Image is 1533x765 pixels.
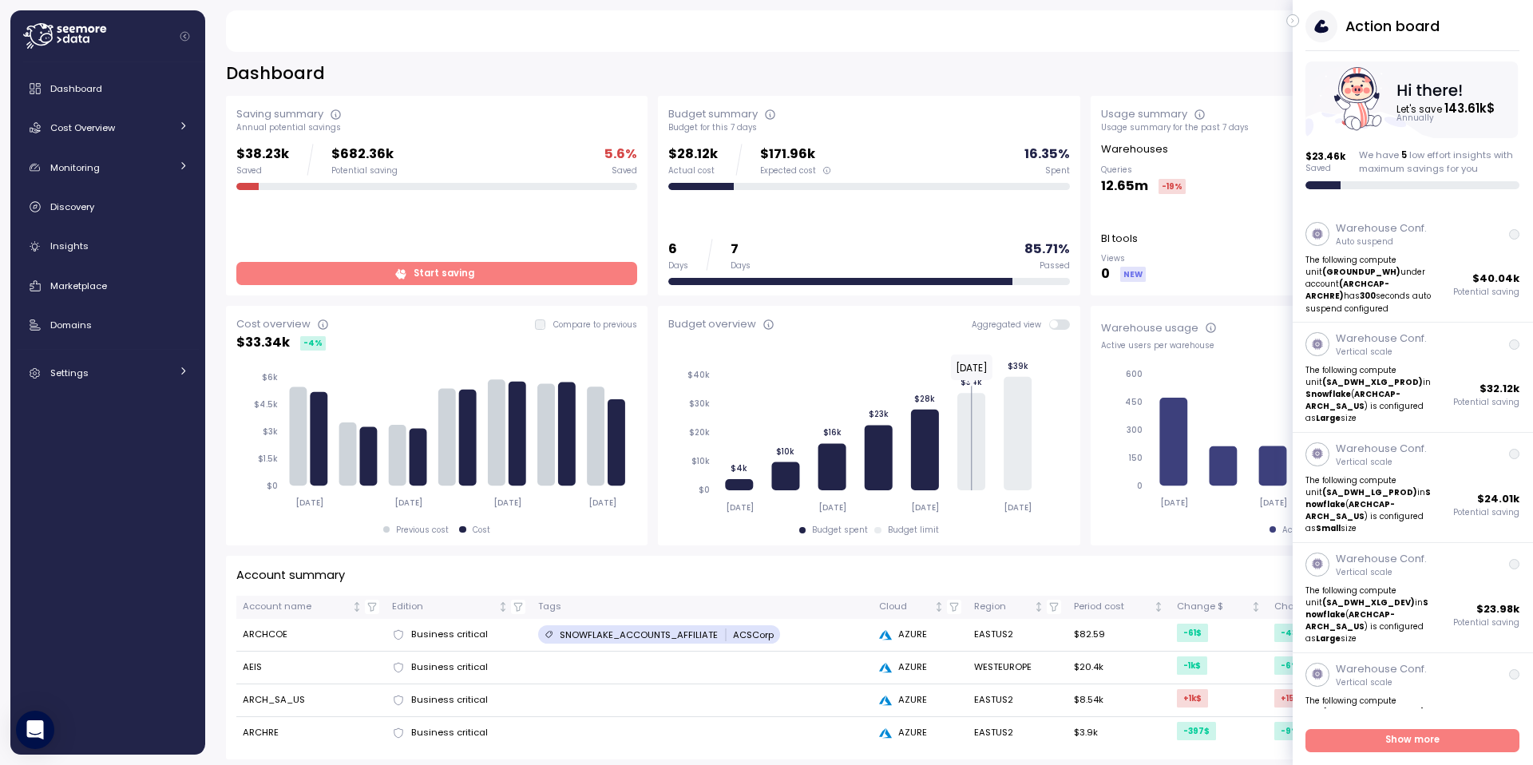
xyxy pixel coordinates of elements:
[1282,525,1333,536] div: Active users
[392,600,495,614] div: Edition
[612,165,637,176] div: Saved
[1127,425,1143,435] tspan: 300
[236,619,386,652] td: ARCHCOE
[1068,652,1171,684] td: $20.4k
[731,260,751,272] div: Days
[1336,551,1427,567] p: Warehouse Conf.
[1306,474,1435,535] p: The following compute unit in ( ) is configured as size
[1293,653,1533,751] a: Warehouse Conf.Vertical scaleThe following compute unit(VDWH_ACTUARY_DEV)in() is configured assiz...
[243,600,349,614] div: Account name
[1306,487,1432,509] strong: Snowflake
[1336,347,1427,358] p: Vertical scale
[731,239,751,260] p: 7
[689,427,710,438] tspan: $20k
[411,693,488,708] span: Business critical
[968,596,1068,619] th: RegionNot sorted
[1323,267,1401,277] strong: (GROUNDUP_WH)
[331,144,398,165] p: $682.36k
[1045,165,1070,176] div: Spent
[1306,695,1435,743] p: The following compute unit in ( ) is configured as size
[1317,523,1341,533] strong: Small
[933,601,945,612] div: Not sorted
[494,497,522,508] tspan: [DATE]
[1306,499,1396,521] strong: ARCHCAP-ARCH_SA_US
[1177,624,1208,642] div: -61 $
[1345,16,1440,36] h3: Action board
[17,73,199,105] a: Dashboard
[1068,619,1171,652] td: $82.59
[50,240,89,252] span: Insights
[236,144,289,165] p: $38.23k
[414,263,474,284] span: Start saving
[1306,279,1390,301] strong: (ARCHCAP-ARCHRE)
[1323,597,1416,608] strong: (SA_DWH_XLG_DEV)
[50,161,100,174] span: Monitoring
[1274,624,1311,642] div: -43 %
[1306,389,1401,411] strong: ARCHCAP-ARCH_SA_US
[1401,149,1407,161] span: 5
[1160,497,1188,508] tspan: [DATE]
[267,481,278,491] tspan: $0
[911,502,939,513] tspan: [DATE]
[1101,164,1186,176] p: Queries
[1336,441,1427,457] p: Warehouse Conf.
[1033,601,1044,612] div: Not sorted
[777,446,795,456] tspan: $10k
[1125,397,1143,407] tspan: 450
[974,600,1032,614] div: Region
[295,497,323,508] tspan: [DATE]
[668,260,688,272] div: Days
[1480,381,1520,397] p: $ 32.12k
[17,112,199,144] a: Cost Overview
[1024,144,1070,165] p: 16.35 %
[1274,689,1309,708] div: +15 %
[687,370,710,380] tspan: $40k
[668,122,1069,133] div: Budget for this 7 days
[50,367,89,379] span: Settings
[879,693,961,708] div: AZURE
[1336,220,1427,236] p: Warehouse Conf.
[1024,239,1070,260] p: 85.71 %
[1101,122,1502,133] div: Usage summary for the past 7 days
[668,106,758,122] div: Budget summary
[1306,150,1346,163] p: $ 23.46k
[1454,507,1520,518] p: Potential saving
[50,319,92,331] span: Domains
[879,600,931,614] div: Cloud
[1159,179,1186,194] div: -19 %
[1454,617,1520,628] p: Potential saving
[1177,600,1248,614] div: Change $
[1306,254,1435,315] p: The following compute unit under account has seconds auto suspend configured
[236,106,323,122] div: Saving summary
[1177,689,1208,708] div: +1k $
[1336,236,1427,248] p: Auto suspend
[1153,601,1164,612] div: Not sorted
[1477,601,1520,617] p: $ 23.98k
[961,377,982,387] tspan: $34k
[1101,141,1168,157] p: Warehouses
[968,717,1068,749] td: EASTUS2
[1101,176,1148,197] p: 12.65m
[1074,600,1150,614] div: Period cost
[589,497,617,508] tspan: [DATE]
[1293,433,1533,543] a: Warehouse Conf.Vertical scaleThe following compute unit(SA_DWH_LG_PROD)inSnowflake(ARCHCAP-ARCH_S...
[823,427,842,438] tspan: $16k
[689,398,710,409] tspan: $30k
[1306,597,1429,620] strong: Snowflake
[1446,100,1496,117] tspan: 143.61k $
[17,191,199,223] a: Discovery
[411,660,488,675] span: Business critical
[560,628,718,641] p: SNOWFLAKE_ACCOUNTS_AFFILIATE
[968,684,1068,717] td: EASTUS2
[604,144,637,165] p: 5.6 %
[1306,609,1396,632] strong: ARCHCAP-ARCH_SA_US
[1259,497,1287,508] tspan: [DATE]
[1101,231,1138,247] p: BI tools
[236,684,386,717] td: ARCH_SA_US
[50,121,115,134] span: Cost Overview
[812,525,868,536] div: Budget spent
[236,262,637,285] a: Start saving
[553,319,637,331] p: Compare to previous
[1008,361,1028,371] tspan: $39k
[1306,163,1346,174] p: Saved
